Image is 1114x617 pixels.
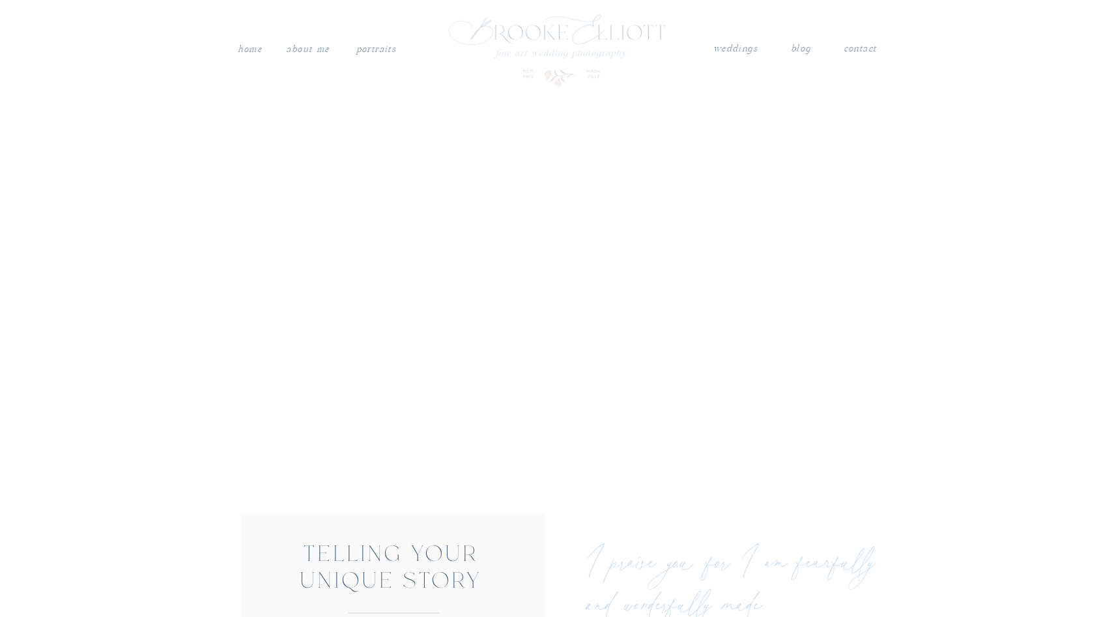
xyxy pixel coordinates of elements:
a: contact [843,40,877,53]
a: PORTRAITS [354,41,398,54]
a: weddings [713,40,758,57]
h2: telling your unique story [291,543,493,597]
a: Home [237,41,263,58]
a: blog [791,40,810,57]
a: About me [285,41,331,58]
